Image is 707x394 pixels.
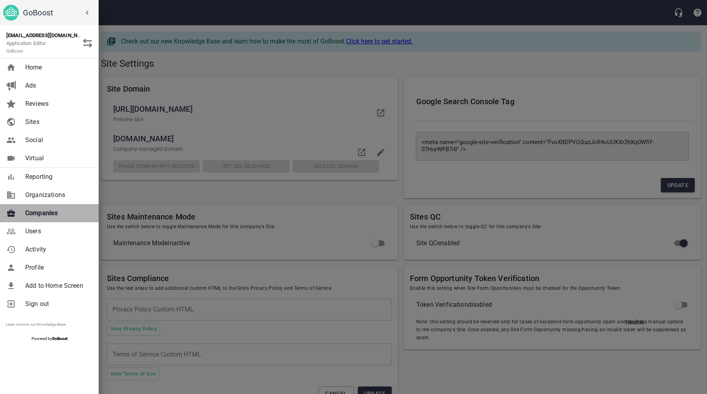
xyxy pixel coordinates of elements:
span: Virtual [25,154,89,163]
h6: GoBoost [23,6,95,19]
button: Switch Role [78,34,97,53]
span: Reviews [25,99,89,109]
span: Organizations [25,190,89,200]
span: Ads [25,81,89,90]
span: Profile [25,263,89,272]
span: Home [25,63,89,72]
strong: [EMAIL_ADDRESS][DOMAIN_NAME] [6,32,90,38]
span: Sign out [25,299,89,309]
span: Sites [25,117,89,127]
span: Reporting [25,172,89,182]
strong: GoBoost [52,336,67,341]
span: Companies [25,208,89,218]
small: GoBoost [6,49,23,54]
img: go_boost_head.png [3,5,19,21]
span: Application Editor [6,40,46,54]
span: Activity [25,245,89,254]
span: Users [25,227,89,236]
span: Powered by [32,336,67,341]
a: Learn more in our Knowledge Base [6,322,65,326]
span: Social [25,135,89,145]
span: Add to Home Screen [25,281,89,291]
